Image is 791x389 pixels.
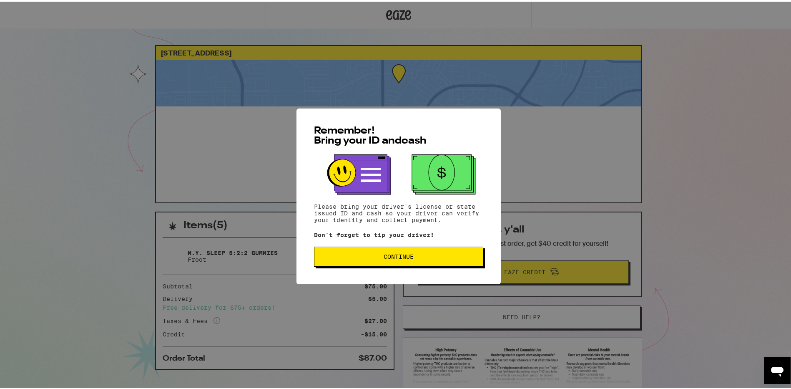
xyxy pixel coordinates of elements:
p: Don't forget to tip your driver! [314,230,483,237]
span: Continue [384,252,414,258]
span: Remember! Bring your ID and cash [314,124,427,144]
p: Please bring your driver's license or state issued ID and cash so your driver can verify your ide... [314,202,483,222]
iframe: Button to launch messaging window [764,356,791,382]
button: Continue [314,245,483,265]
